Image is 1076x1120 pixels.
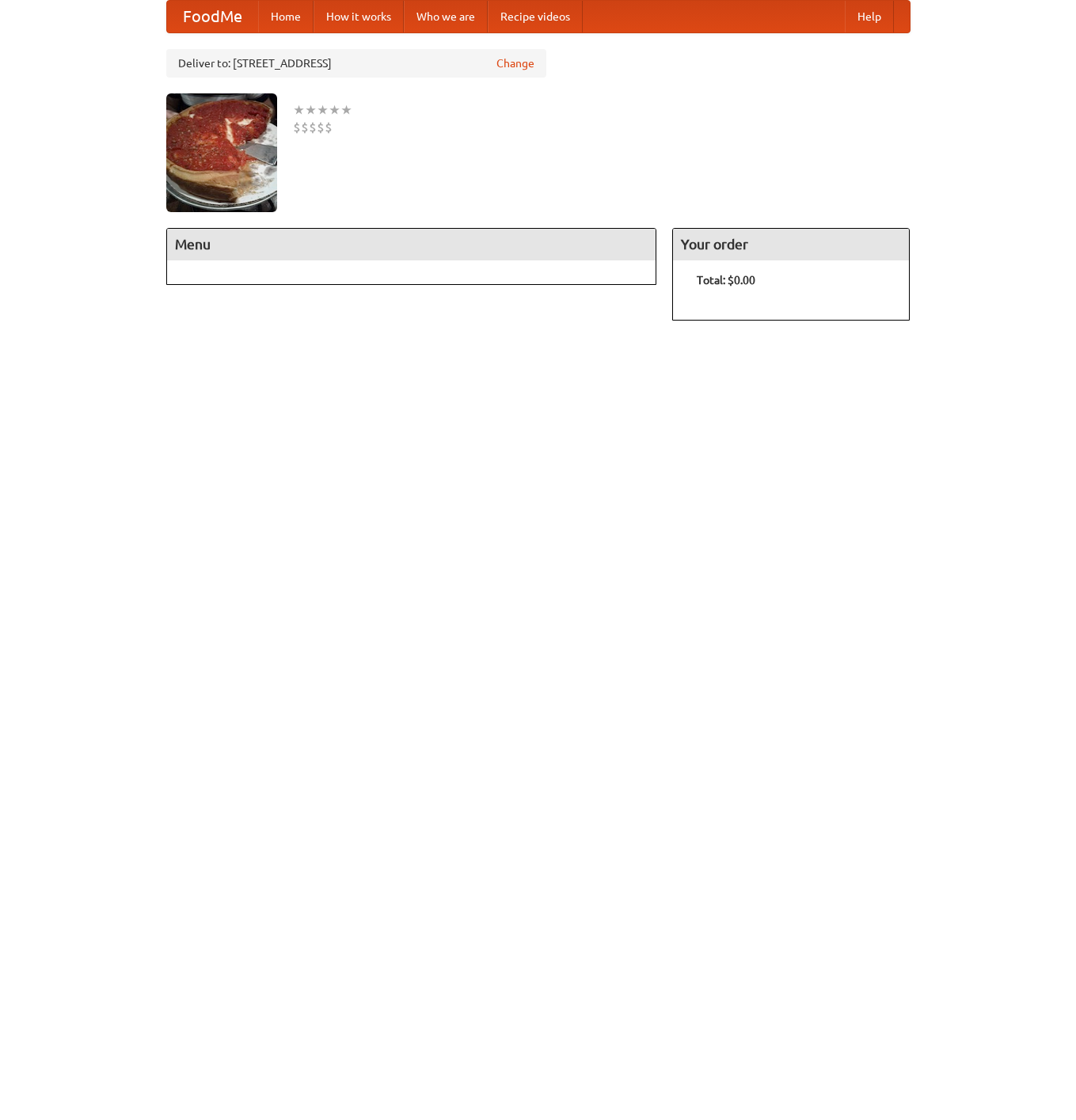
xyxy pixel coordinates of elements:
img: angular.jpg [166,93,277,212]
li: ★ [305,101,317,119]
a: Who we are [404,1,488,32]
li: $ [309,119,317,136]
a: Recipe videos [488,1,583,32]
h4: Your order [673,229,909,260]
h4: Menu [167,229,656,260]
a: How it works [314,1,404,32]
a: Home [258,1,314,32]
a: Change [496,55,534,71]
li: ★ [340,101,352,119]
a: FoodMe [167,1,258,32]
div: Deliver to: [STREET_ADDRESS] [166,49,546,78]
li: $ [325,119,333,136]
li: ★ [293,101,305,119]
li: $ [317,119,325,136]
li: ★ [329,101,340,119]
li: $ [293,119,301,136]
li: $ [301,119,309,136]
a: Help [845,1,894,32]
b: Total: $0.00 [697,274,755,287]
li: ★ [317,101,329,119]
